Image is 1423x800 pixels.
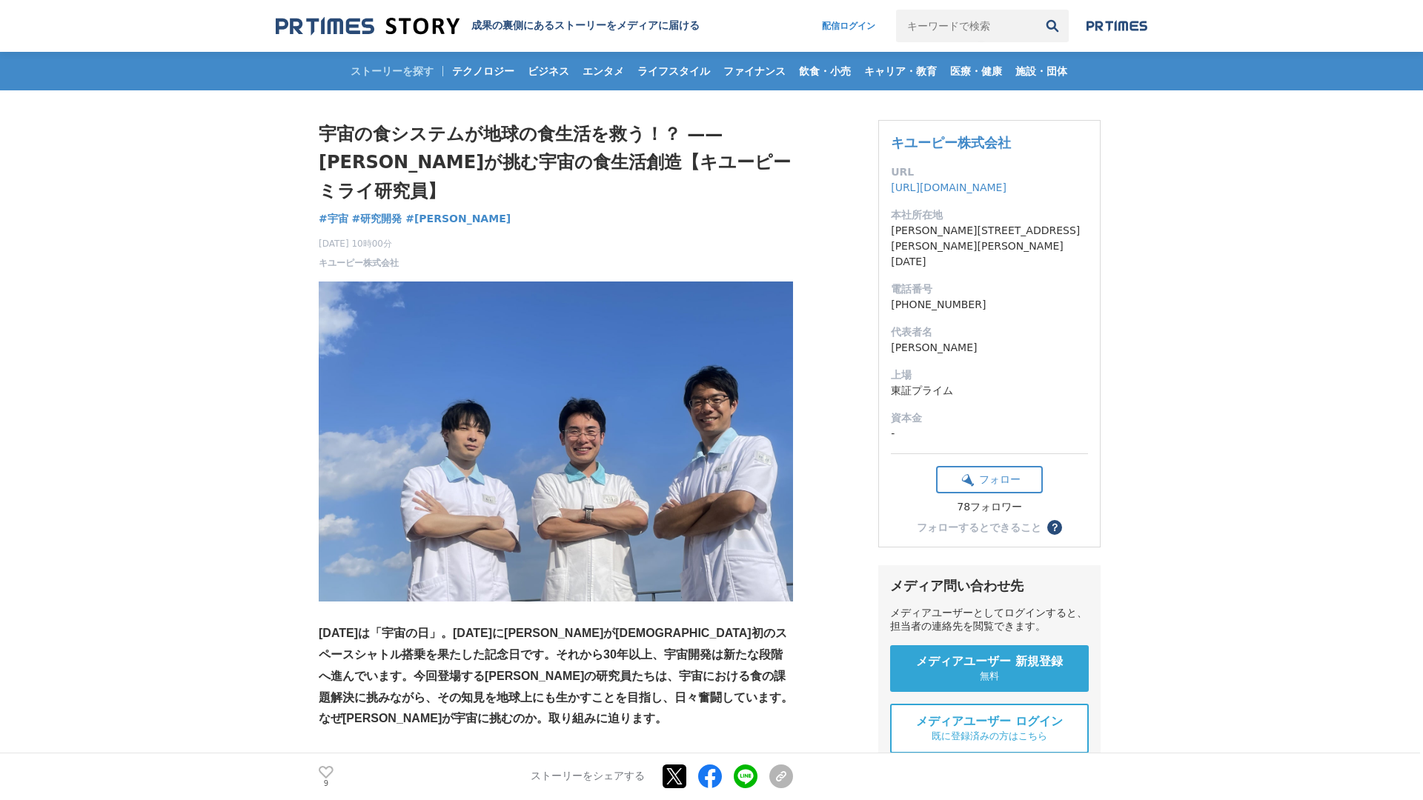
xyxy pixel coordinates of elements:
[944,64,1008,78] span: 医療・健康
[896,10,1036,42] input: キーワードで検索
[1036,10,1069,42] button: 検索
[717,52,792,90] a: ファイナンス
[891,426,1088,441] dd: -
[891,281,1088,297] dt: 電話番号
[807,10,890,42] a: 配信ログイン
[891,367,1088,383] dt: 上場
[1087,20,1147,32] img: prtimes
[405,212,511,225] span: #[PERSON_NAME]
[276,16,700,36] a: 成果の裏側にあるストーリーをメディアに届ける 成果の裏側にあるストーリーをメディアに届ける
[319,256,399,270] a: キユーピー株式会社
[577,52,630,90] a: エンタメ
[1049,522,1060,533] span: ？
[891,135,1011,150] a: キユーピー株式会社
[631,52,716,90] a: ライフスタイル
[891,207,1088,223] dt: 本社所在地
[446,64,520,78] span: テクノロジー
[531,770,645,784] p: ストーリーをシェアする
[319,237,399,250] span: [DATE] 10時00分
[891,340,1088,356] dd: [PERSON_NAME]
[891,297,1088,313] dd: [PHONE_NUMBER]
[891,410,1088,426] dt: 資本金
[916,714,1063,730] span: メディアユーザー ログイン
[631,64,716,78] span: ライフスタイル
[319,211,348,227] a: #宇宙
[858,52,943,90] a: キャリア・教育
[352,212,402,225] span: #研究開発
[917,522,1041,533] div: フォローするとできること
[932,730,1047,743] span: 既に登録済みの方はこちら
[890,577,1089,595] div: メディア問い合わせ先
[891,383,1088,399] dd: 東証プライム
[936,501,1043,514] div: 78フォロワー
[276,16,460,36] img: 成果の裏側にあるストーリーをメディアに届ける
[471,19,700,33] h2: 成果の裏側にあるストーリーをメディアに届ける
[1009,52,1073,90] a: 施設・団体
[980,670,999,683] span: 無料
[319,212,348,225] span: #宇宙
[891,324,1088,340] dt: 代表者名
[891,181,1006,193] a: [URL][DOMAIN_NAME]
[891,223,1088,270] dd: [PERSON_NAME][STREET_ADDRESS][PERSON_NAME][PERSON_NAME][DATE]
[319,281,793,601] img: thumbnail_24e871d0-83d7-11f0-81ba-bfccc2c5b4a3.jpg
[717,64,792,78] span: ファイナンス
[352,211,402,227] a: #研究開発
[522,64,575,78] span: ビジネス
[1047,520,1062,535] button: ？
[890,607,1089,633] div: メディアユーザーとしてログインすると、担当者の連絡先を閲覧できます。
[858,64,943,78] span: キャリア・教育
[890,645,1089,692] a: メディアユーザー 新規登録 無料
[944,52,1008,90] a: 医療・健康
[446,52,520,90] a: テクノロジー
[405,211,511,227] a: #[PERSON_NAME]
[1009,64,1073,78] span: 施設・団体
[793,52,857,90] a: 飲食・小売
[793,64,857,78] span: 飲食・小売
[319,780,334,787] p: 9
[319,627,793,724] strong: [DATE]は「宇宙の日」。[DATE]に[PERSON_NAME]が[DEMOGRAPHIC_DATA]初のスペースシャトル搭乗を果たした記念日です。それから30年以上、宇宙開発は新たな段階へ...
[319,751,793,773] p: 研究員プロフィール（写真左から）
[890,704,1089,753] a: メディアユーザー ログイン 既に登録済みの方はこちら
[522,52,575,90] a: ビジネス
[319,120,793,205] h1: 宇宙の食システムが地球の食生活を救う！？ —— [PERSON_NAME]が挑む宇宙の食生活創造【キユーピー ミライ研究員】
[916,654,1063,670] span: メディアユーザー 新規登録
[577,64,630,78] span: エンタメ
[891,164,1088,180] dt: URL
[936,466,1043,493] button: フォロー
